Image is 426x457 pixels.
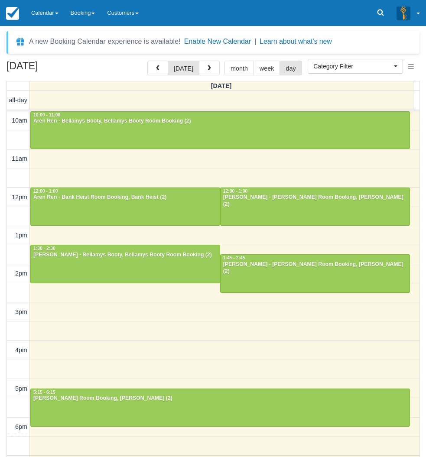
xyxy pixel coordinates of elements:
[15,308,27,315] span: 3pm
[33,252,218,259] div: [PERSON_NAME] - Bellamys Booty, Bellamys Booty Room Booking (2)
[168,61,199,75] button: [DATE]
[12,155,27,162] span: 11am
[12,117,27,124] span: 10am
[30,245,220,283] a: 1:30 - 2:30[PERSON_NAME] - Bellamys Booty, Bellamys Booty Room Booking (2)
[33,390,55,395] span: 5:15 - 6:15
[12,194,27,201] span: 12pm
[254,61,280,75] button: week
[15,347,27,353] span: 4pm
[33,194,218,201] div: Aren Ren - Bank Heist Room Booking, Bank Heist (2)
[15,385,27,392] span: 5pm
[33,113,60,117] span: 10:00 - 11:00
[223,189,248,194] span: 12:00 - 1:00
[397,6,410,20] img: A3
[15,232,27,239] span: 1pm
[223,194,407,208] div: [PERSON_NAME] - [PERSON_NAME] Room Booking, [PERSON_NAME] (2)
[9,97,27,104] span: all-day
[30,188,220,226] a: 12:00 - 1:00Aren Ren - Bank Heist Room Booking, Bank Heist (2)
[280,61,302,75] button: day
[30,111,410,149] a: 10:00 - 11:00Aren Ren - Bellamys Booty, Bellamys Booty Room Booking (2)
[220,188,410,226] a: 12:00 - 1:00[PERSON_NAME] - [PERSON_NAME] Room Booking, [PERSON_NAME] (2)
[308,59,403,74] button: Category Filter
[313,62,392,71] span: Category Filter
[211,82,232,89] span: [DATE]
[30,389,410,427] a: 5:15 - 6:15[PERSON_NAME] Room Booking, [PERSON_NAME] (2)
[254,38,256,45] span: |
[220,254,410,292] a: 1:45 - 2:45[PERSON_NAME] - [PERSON_NAME] Room Booking, [PERSON_NAME] (2)
[15,270,27,277] span: 2pm
[6,7,19,20] img: checkfront-main-nav-mini-logo.png
[184,37,251,46] button: Enable New Calendar
[7,61,116,77] h2: [DATE]
[33,118,407,125] div: Aren Ren - Bellamys Booty, Bellamys Booty Room Booking (2)
[260,38,332,45] a: Learn about what's new
[33,189,58,194] span: 12:00 - 1:00
[223,261,407,275] div: [PERSON_NAME] - [PERSON_NAME] Room Booking, [PERSON_NAME] (2)
[33,246,55,251] span: 1:30 - 2:30
[223,256,245,260] span: 1:45 - 2:45
[29,36,181,47] div: A new Booking Calendar experience is available!
[15,423,27,430] span: 6pm
[33,395,407,402] div: [PERSON_NAME] Room Booking, [PERSON_NAME] (2)
[224,61,254,75] button: month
